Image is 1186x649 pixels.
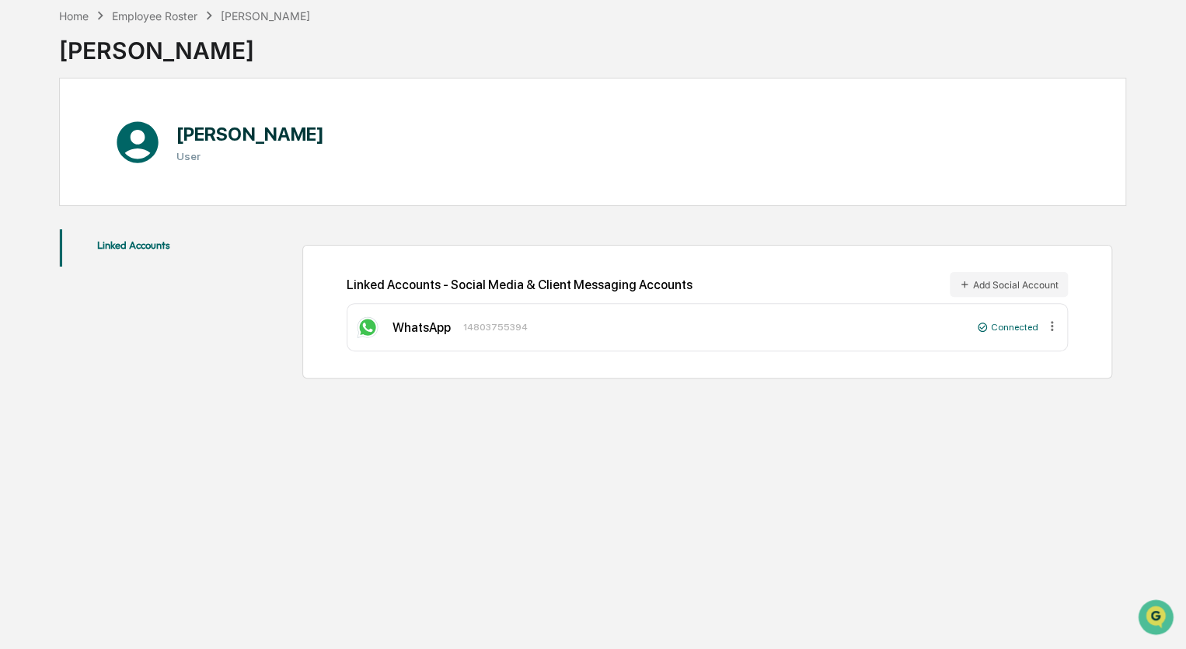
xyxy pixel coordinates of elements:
h1: [PERSON_NAME] [176,123,323,145]
a: 🗄️Attestations [106,190,199,218]
button: Add Social Account [950,272,1068,297]
div: We're available if you need us! [53,134,197,147]
p: How can we help? [16,33,283,58]
div: Employee Roster [112,9,197,23]
a: 🔎Data Lookup [9,219,104,247]
span: Pylon [155,263,188,275]
img: WhatsApp Icon [355,315,380,340]
span: Preclearance [31,196,100,211]
span: Attestations [128,196,193,211]
div: 🔎 [16,227,28,239]
div: WhatsApp [392,320,451,335]
div: Home [59,9,89,23]
div: Start new chat [53,119,255,134]
h3: User [176,150,323,162]
iframe: Open customer support [1136,598,1178,640]
div: secondary tabs example [60,229,208,267]
div: 14803755394 [463,322,528,333]
span: Data Lookup [31,225,98,241]
div: 🗄️ [113,197,125,210]
a: Powered byPylon [110,263,188,275]
div: [PERSON_NAME] [221,9,310,23]
button: Linked Accounts [60,229,208,267]
div: 🖐️ [16,197,28,210]
a: 🖐️Preclearance [9,190,106,218]
button: Start new chat [264,124,283,142]
div: Connected [977,322,1038,333]
div: [PERSON_NAME] [59,24,311,65]
div: Linked Accounts - Social Media & Client Messaging Accounts [347,272,1068,297]
img: 1746055101610-c473b297-6a78-478c-a979-82029cc54cd1 [16,119,44,147]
